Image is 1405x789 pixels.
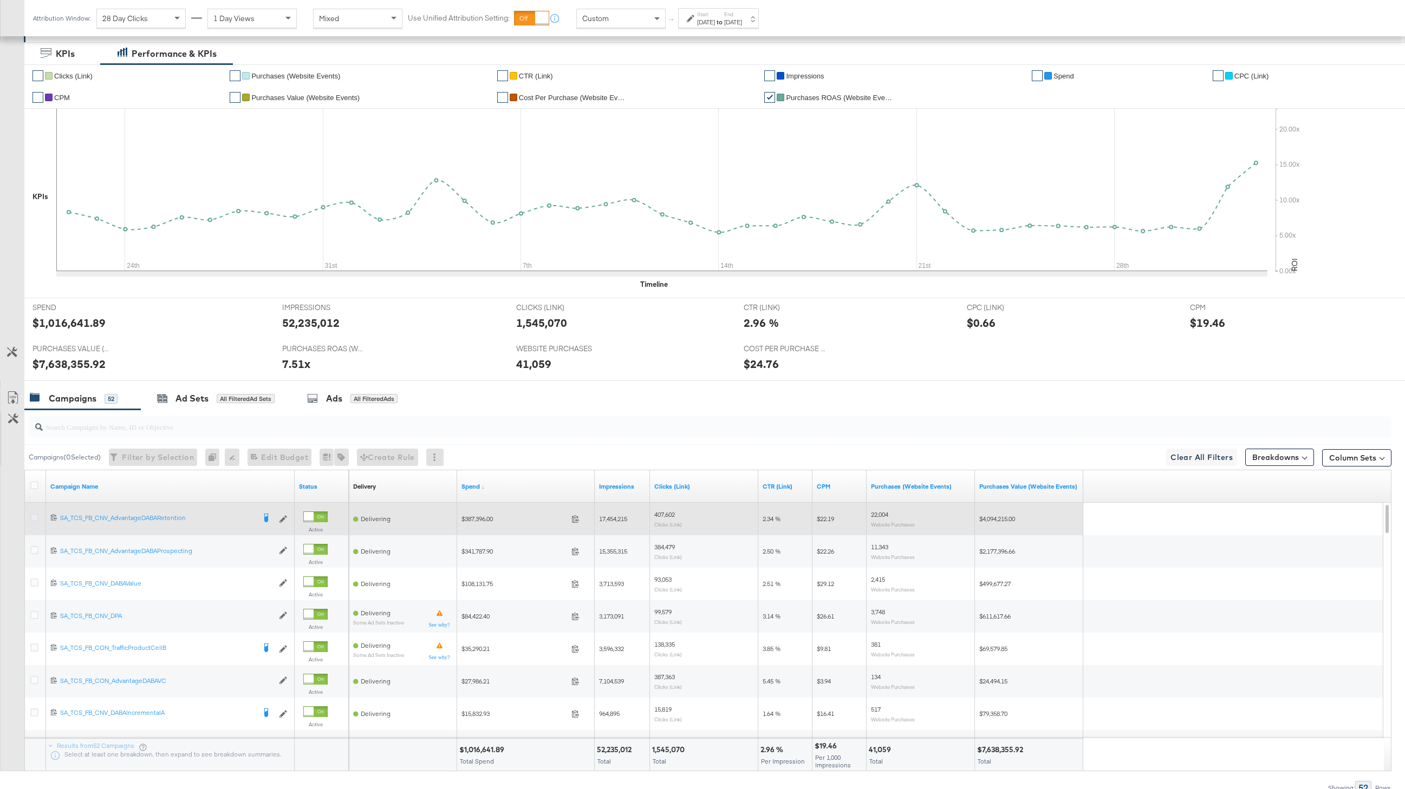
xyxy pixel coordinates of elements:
[977,745,1026,755] div: $7,638,355.92
[763,547,780,555] span: 2.50 %
[60,676,274,686] a: SA_TCS_FB_CON_AdvantageDABAVC
[979,645,1007,653] span: $69,579.85
[817,482,862,491] a: The average cost you've paid to have 1,000 impressions of your ad.
[744,315,779,331] div: 2.96 %
[54,72,93,80] span: Clicks (Link)
[461,612,567,620] span: $84,422.40
[1213,70,1224,81] a: ✔
[760,745,786,755] div: 2.96 %
[319,14,339,23] span: Mixed
[697,11,715,18] label: Start:
[654,586,682,593] sub: Clicks (Link)
[871,608,885,616] span: 3,748
[461,580,567,588] span: $108,131.75
[50,482,290,491] a: Your campaign name.
[599,580,624,588] span: 3,713,593
[60,547,274,556] a: SA_TCS_FB_CNV_AdvantageDABAProspecting
[871,482,971,491] a: The number of times a purchase was made tracked by your Custom Audience pixel on your website aft...
[715,18,724,26] strong: to
[205,449,225,466] div: 0
[871,705,881,713] span: 517
[654,651,682,657] sub: Clicks (Link)
[303,623,328,630] label: Active
[29,452,101,462] div: Campaigns ( 0 Selected)
[251,72,340,80] span: Purchases (Website Events)
[697,18,715,27] div: [DATE]
[654,673,675,681] span: 387,363
[654,554,682,560] sub: Clicks (Link)
[979,580,1011,588] span: $499,677.27
[654,716,682,722] sub: Clicks (Link)
[461,709,567,718] span: $15,832.93
[871,673,881,681] span: 134
[599,677,624,685] span: 7,104,539
[132,48,217,60] div: Performance & KPIs
[654,619,682,625] sub: Clicks (Link)
[353,620,404,626] sub: Some Ad Sets Inactive
[871,640,881,648] span: 381
[175,392,209,405] div: Ad Sets
[1166,449,1237,466] button: Clear All Filters
[461,515,567,523] span: $387,396.00
[871,554,915,560] sub: Website Purchases
[815,753,851,769] span: Per 1,000 Impressions
[817,580,834,588] span: $29.12
[361,641,391,649] span: Delivering
[32,356,106,372] div: $7,638,355.92
[1245,449,1314,466] button: Breakdowns
[1053,72,1074,80] span: Spend
[353,652,404,658] sub: Some Ad Sets Inactive
[599,482,646,491] a: The number of times your ad was served. On mobile apps an ad is counted as served the first time ...
[516,344,597,354] span: WEBSITE PURCHASES
[1190,303,1271,313] span: CPM
[763,612,780,620] span: 3.14 %
[653,757,666,765] span: Total
[979,612,1011,620] span: $611,617.66
[979,709,1007,718] span: $79,358.70
[60,514,255,524] a: SA_TCS_FB_CNV_AdvantageDABARetention
[640,279,668,290] div: Timeline
[461,677,567,685] span: $27,986.21
[32,15,91,22] div: Attribution Window:
[60,708,255,717] div: SA_TCS_FB_CNV_DABAIncrementalA
[582,14,609,23] span: Custom
[871,510,888,518] span: 22,004
[654,705,672,713] span: 15,819
[60,612,274,621] a: SA_TCS_FB_CNV_DPA
[303,558,328,566] label: Active
[871,619,915,625] sub: Website Purchases
[654,608,672,616] span: 99,579
[744,356,779,372] div: $24.76
[786,72,824,80] span: Impressions
[744,344,825,354] span: COST PER PURCHASE (WEBSITE EVENTS)
[54,94,70,102] span: CPM
[408,13,510,23] label: Use Unified Attribution Setting:
[282,356,310,372] div: 7.51x
[282,315,340,331] div: 52,235,012
[461,482,590,491] a: The total amount spent to date.
[1170,451,1233,464] span: Clear All Filters
[597,745,635,755] div: 52,235,012
[763,482,808,491] a: The number of clicks received on a link in your ad divided by the number of impressions.
[213,14,255,23] span: 1 Day Views
[217,394,275,404] div: All Filtered Ad Sets
[282,303,363,313] span: IMPRESSIONS
[667,18,677,22] span: ↑
[979,515,1015,523] span: $4,094,215.00
[32,92,43,103] a: ✔
[461,547,567,555] span: $341,787.90
[251,94,360,102] span: Purchases Value (Website Events)
[817,677,831,685] span: $3.94
[654,521,682,528] sub: Clicks (Link)
[652,745,688,755] div: 1,545,070
[516,303,597,313] span: CLICKS (LINK)
[764,70,775,81] a: ✔
[967,315,996,331] div: $0.66
[60,579,274,588] a: SA_TCS_FB_CNV_DABAValue
[1234,72,1269,80] span: CPC (Link)
[761,757,805,765] span: Per Impression
[599,709,620,718] span: 964,895
[516,315,567,331] div: 1,545,070
[282,344,363,354] span: PURCHASES ROAS (WEBSITE EVENTS)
